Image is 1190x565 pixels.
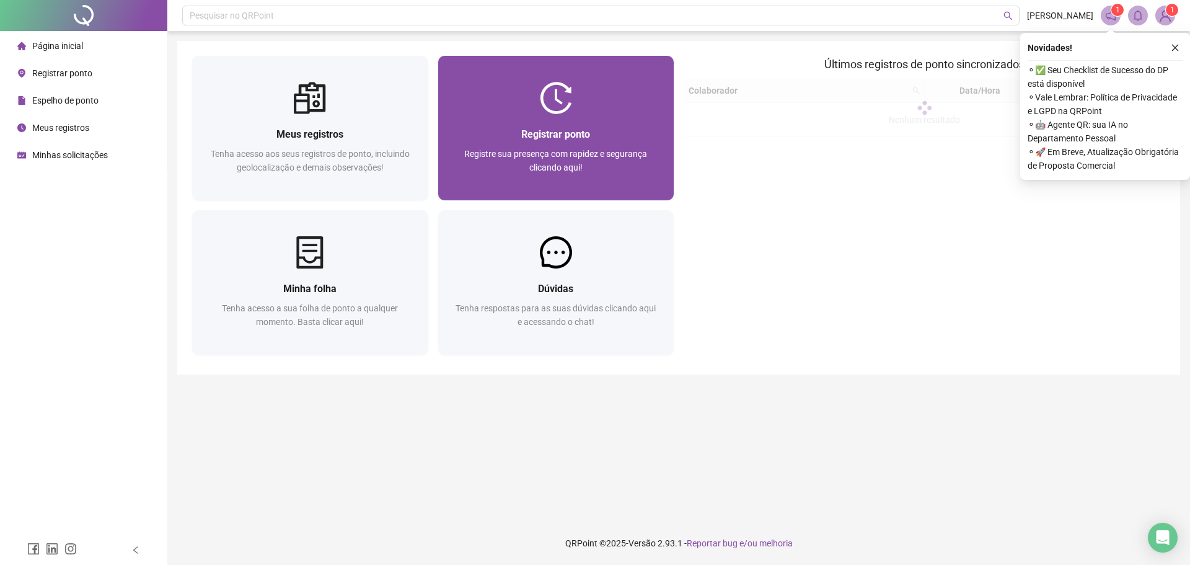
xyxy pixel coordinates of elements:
[17,42,26,50] span: home
[17,69,26,78] span: environment
[1148,523,1178,553] div: Open Intercom Messenger
[32,41,83,51] span: Página inicial
[1028,91,1183,118] span: ⚬ Vale Lembrar: Política de Privacidade e LGPD na QRPoint
[1170,6,1175,14] span: 1
[211,149,410,172] span: Tenha acesso aos seus registros de ponto, incluindo geolocalização e demais observações!
[222,303,398,327] span: Tenha acesso a sua folha de ponto a qualquer momento. Basta clicar aqui!
[32,68,92,78] span: Registrar ponto
[17,96,26,105] span: file
[46,543,58,555] span: linkedin
[1003,11,1013,20] span: search
[1028,63,1183,91] span: ⚬ ✅ Seu Checklist de Sucesso do DP está disponível
[192,210,428,355] a: Minha folhaTenha acesso a sua folha de ponto a qualquer momento. Basta clicar aqui!
[464,149,647,172] span: Registre sua presença com rapidez e segurança clicando aqui!
[1111,4,1124,16] sup: 1
[1105,10,1116,21] span: notification
[538,283,573,295] span: Dúvidas
[1027,9,1093,22] span: [PERSON_NAME]
[1028,41,1072,55] span: Novidades !
[521,128,590,140] span: Registrar ponto
[32,96,99,105] span: Espelho de ponto
[283,283,337,295] span: Minha folha
[438,210,674,355] a: DúvidasTenha respostas para as suas dúvidas clicando aqui e acessando o chat!
[17,151,26,159] span: schedule
[1156,6,1175,25] img: 75646
[32,150,108,160] span: Minhas solicitações
[1116,6,1120,14] span: 1
[131,546,140,554] span: left
[824,58,1025,71] span: Últimos registros de ponto sincronizados
[32,123,89,133] span: Meus registros
[456,303,656,327] span: Tenha respostas para as suas dúvidas clicando aqui e acessando o chat!
[167,522,1190,565] footer: QRPoint © 2025 - 2.93.1 -
[1166,4,1178,16] sup: Atualize o seu contato no menu Meus Dados
[1028,145,1183,172] span: ⚬ 🚀 Em Breve, Atualização Obrigatória de Proposta Comercial
[1028,118,1183,145] span: ⚬ 🤖 Agente QR: sua IA no Departamento Pessoal
[1132,10,1144,21] span: bell
[27,543,40,555] span: facebook
[17,123,26,132] span: clock-circle
[438,56,674,200] a: Registrar pontoRegistre sua presença com rapidez e segurança clicando aqui!
[1171,43,1179,52] span: close
[628,538,656,548] span: Versão
[276,128,343,140] span: Meus registros
[64,543,77,555] span: instagram
[192,56,428,200] a: Meus registrosTenha acesso aos seus registros de ponto, incluindo geolocalização e demais observa...
[687,538,793,548] span: Reportar bug e/ou melhoria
